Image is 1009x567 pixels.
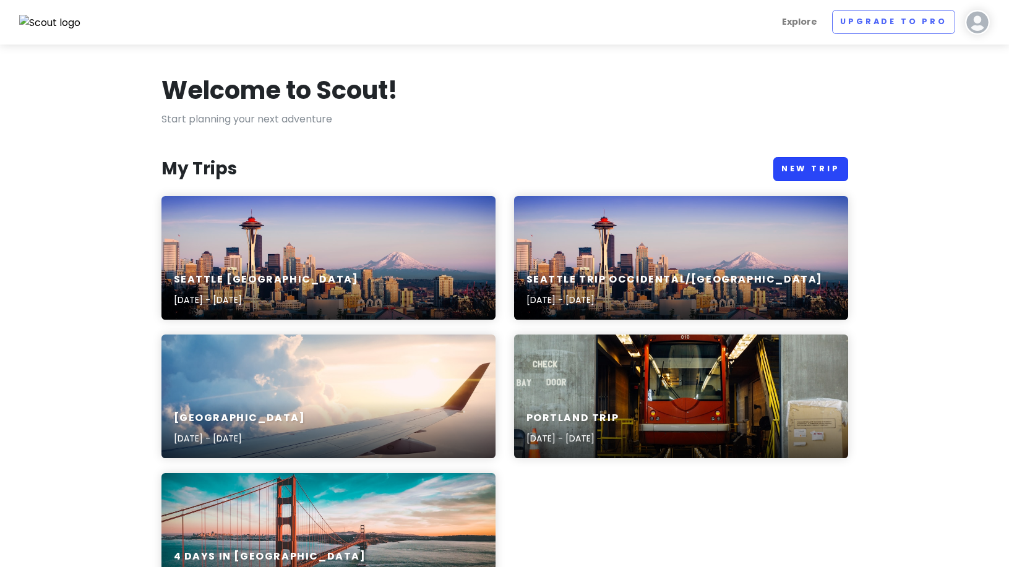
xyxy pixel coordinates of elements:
[526,412,619,425] h6: Portland Trip
[514,196,848,320] a: aerial photography of Seattle skylineSeattle Trip Occidental/[GEOGRAPHIC_DATA][DATE] - [DATE]
[965,10,990,35] img: User profile
[514,335,848,458] a: red train in between gray concrete wallPortland Trip[DATE] - [DATE]
[161,158,237,180] h3: My Trips
[161,74,398,106] h1: Welcome to Scout!
[174,550,366,563] h6: 4 Days in [GEOGRAPHIC_DATA]
[526,293,823,307] p: [DATE] - [DATE]
[526,432,619,445] p: [DATE] - [DATE]
[174,432,306,445] p: [DATE] - [DATE]
[174,293,359,307] p: [DATE] - [DATE]
[174,273,359,286] h6: Seattle [GEOGRAPHIC_DATA]
[161,196,496,320] a: aerial photography of Seattle skylineSeattle [GEOGRAPHIC_DATA][DATE] - [DATE]
[161,111,848,127] p: Start planning your next adventure
[19,15,81,31] img: Scout logo
[777,10,822,34] a: Explore
[526,273,823,286] h6: Seattle Trip Occidental/[GEOGRAPHIC_DATA]
[174,412,306,425] h6: [GEOGRAPHIC_DATA]
[832,10,955,34] a: Upgrade to Pro
[773,157,848,181] a: New Trip
[161,335,496,458] a: aerial photography of airliner[GEOGRAPHIC_DATA][DATE] - [DATE]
